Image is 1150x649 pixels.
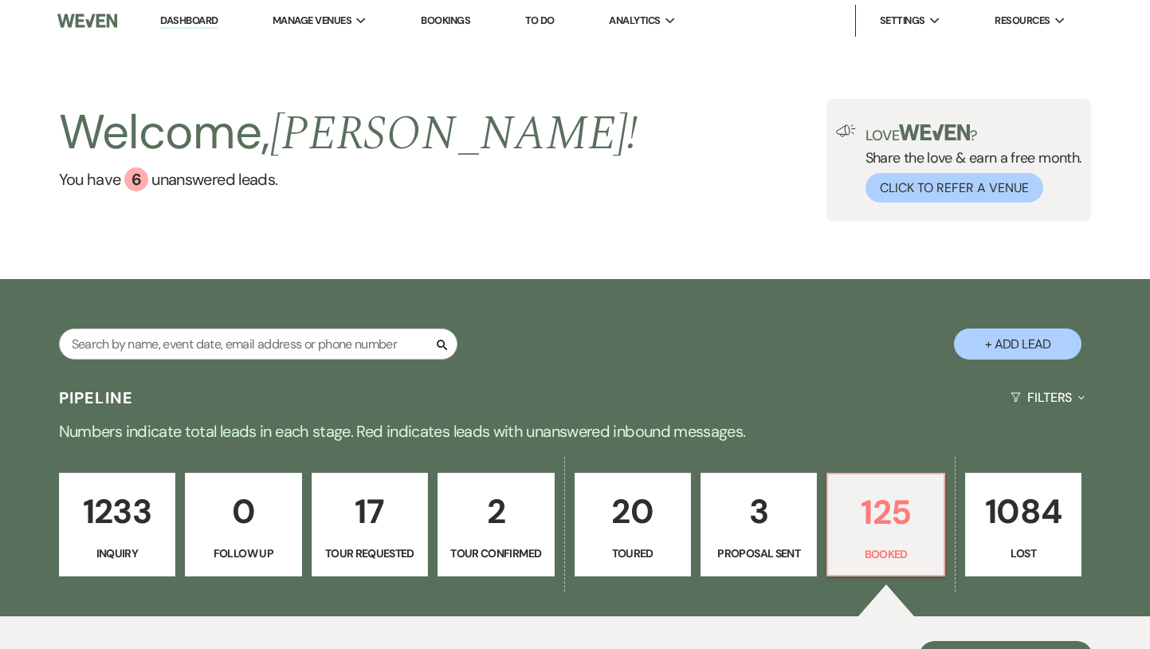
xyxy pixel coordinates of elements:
button: Filters [1004,376,1091,419]
a: To Do [525,14,555,27]
p: 125 [838,486,933,539]
span: [PERSON_NAME] ! [270,97,638,171]
a: 20Toured [575,473,691,576]
img: Weven Logo [57,4,117,37]
a: 2Tour Confirmed [438,473,554,576]
p: 0 [195,485,291,538]
p: Follow Up [195,545,291,562]
span: Manage Venues [273,13,351,29]
div: 6 [124,167,148,191]
a: 125Booked [826,473,944,576]
img: weven-logo-green.svg [899,124,970,140]
button: Click to Refer a Venue [865,173,1043,203]
p: 17 [322,485,418,538]
input: Search by name, event date, email address or phone number [59,328,457,360]
a: Bookings [421,14,470,27]
p: 3 [711,485,807,538]
p: 20 [585,485,681,538]
p: Toured [585,545,681,562]
a: 0Follow Up [185,473,301,576]
p: 1233 [69,485,165,538]
p: Love ? [865,124,1082,143]
p: Booked [838,545,933,563]
p: 2 [448,485,544,538]
p: Tour Confirmed [448,545,544,562]
a: 17Tour Requested [312,473,428,576]
span: Settings [880,13,925,29]
p: Tour Requested [322,545,418,562]
p: Numbers indicate total leads in each stage. Red indicates leads with unanswered inbound messages. [2,419,1149,444]
img: loud-speaker-illustration.svg [836,124,856,137]
p: Lost [975,545,1071,562]
a: 1233Inquiry [59,473,175,576]
h3: Pipeline [59,387,134,409]
p: Inquiry [69,545,165,562]
a: Dashboard [160,14,218,29]
span: Resources [995,13,1050,29]
p: 1084 [975,485,1071,538]
h2: Welcome, [59,99,638,167]
a: 1084Lost [965,473,1081,576]
div: Share the love & earn a free month. [856,124,1082,203]
span: Analytics [609,13,660,29]
a: You have 6 unanswered leads. [59,167,638,191]
a: 3Proposal Sent [701,473,817,576]
p: Proposal Sent [711,545,807,562]
button: + Add Lead [954,328,1081,360]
